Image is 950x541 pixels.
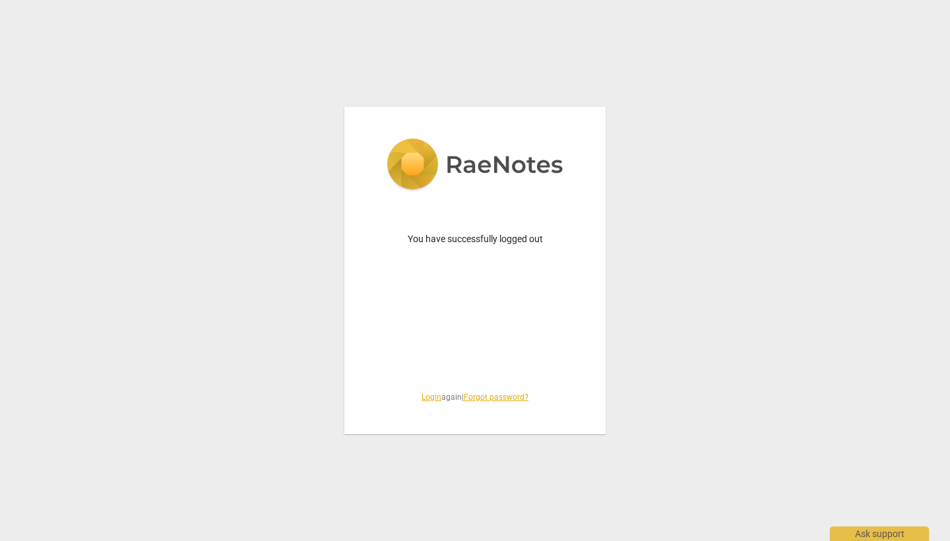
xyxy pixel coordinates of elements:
[830,526,929,541] div: Ask support
[464,393,528,402] a: Forgot password?
[422,393,441,402] a: Login
[376,392,574,403] span: again |
[376,232,574,246] p: You have successfully logged out
[387,139,563,193] img: 5ac2273c67554f335776073100b6d88f.svg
